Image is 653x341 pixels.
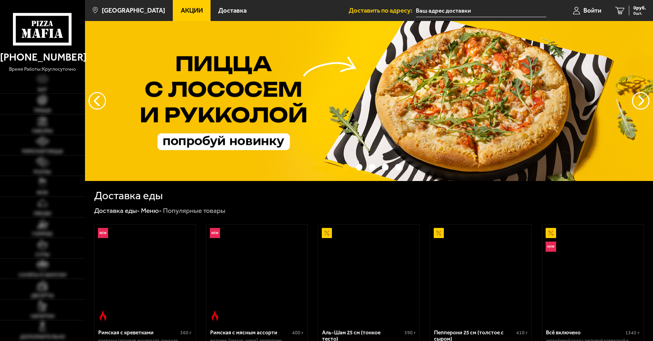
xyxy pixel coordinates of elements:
span: Обеды [34,211,51,216]
img: Акционный [322,228,332,238]
button: точки переключения [343,164,349,170]
div: Популярные товары [163,206,225,215]
span: WOK [37,190,48,195]
span: 0 шт. [633,11,646,15]
span: Акции [181,7,203,14]
img: Острое блюдо [210,311,220,321]
span: 360 г [180,330,192,336]
span: 400 г [292,330,304,336]
a: НовинкаОстрое блюдоРимская с мясным ассорти [206,224,307,324]
span: Войти [583,7,601,14]
input: Ваш адрес доставки [416,4,546,17]
span: 0 руб. [633,6,646,11]
span: 390 г [404,330,416,336]
button: следующий [88,92,106,110]
a: Доставка еды- [94,207,140,215]
button: точки переключения [382,164,389,170]
span: Салаты и закуски [19,272,66,278]
a: НовинкаОстрое блюдоРимская с креветками [94,224,196,324]
span: Дополнительно [20,334,65,340]
div: Римская с мясным ассорти [210,329,291,336]
img: Новинка [98,228,108,238]
a: Меню- [141,207,162,215]
span: Доставить по адресу: [349,7,416,14]
span: Десерты [31,293,54,298]
span: Роллы [34,169,51,175]
span: 1345 г [625,330,640,336]
img: Акционный [434,228,444,238]
span: Напитки [31,314,54,319]
span: [GEOGRAPHIC_DATA] [102,7,165,14]
button: точки переключения [369,164,376,170]
button: точки переключения [356,164,363,170]
img: Острое блюдо [98,311,108,321]
a: АкционныйПепперони 25 см (толстое с сыром) [430,224,531,324]
span: Пицца [34,108,51,113]
span: Римская пицца [22,149,63,154]
img: Новинка [546,242,556,252]
div: Всё включено [546,329,624,336]
a: АкционныйНовинкаВсё включено [542,224,644,324]
a: АкционныйАль-Шам 25 см (тонкое тесто) [318,224,419,324]
img: Акционный [546,228,556,238]
span: Супы [35,252,50,257]
img: Новинка [210,228,220,238]
span: Доставка [218,7,247,14]
button: точки переключения [395,164,402,170]
span: 410 г [516,330,528,336]
span: Горячее [32,231,53,237]
span: Наборы [32,128,53,134]
button: предыдущий [632,92,650,110]
span: Хит [37,87,47,92]
div: Римская с креветками [98,329,179,336]
h1: Доставка еды [94,190,163,201]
